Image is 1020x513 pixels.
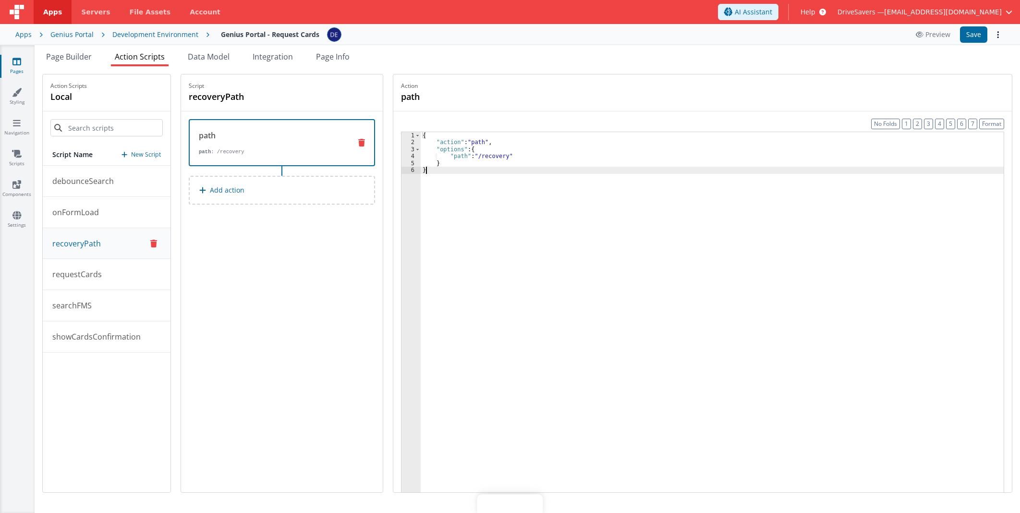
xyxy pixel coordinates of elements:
div: path [199,130,343,141]
span: [EMAIL_ADDRESS][DOMAIN_NAME] [884,7,1002,17]
span: Integration [253,51,293,62]
span: Help [801,7,815,17]
strong: path [199,149,211,155]
button: 5 [946,119,955,129]
h4: Genius Portal - Request Cards [221,31,319,38]
p: New Script [131,150,161,159]
button: AI Assistant [718,4,778,20]
p: Add action [210,184,244,196]
span: Page Builder [46,51,92,62]
button: DriveSavers — [EMAIL_ADDRESS][DOMAIN_NAME] [838,7,1012,17]
button: recoveryPath [43,228,170,259]
button: 6 [957,119,966,129]
span: Page Info [316,51,350,62]
p: searchFMS [47,300,92,311]
p: requestCards [47,269,102,280]
h4: path [401,90,545,103]
div: 6 [401,167,421,173]
div: Genius Portal [50,30,94,39]
p: Action Scripts [50,82,87,90]
p: Action [401,82,1004,90]
div: 4 [401,153,421,159]
p: onFormLoad [47,207,99,218]
input: Search scripts [50,119,163,136]
img: c1374c675423fc74691aaade354d0b4b [328,28,341,41]
button: Options [991,28,1005,41]
p: : /recovery [199,148,343,156]
p: Script [189,82,375,90]
span: Data Model [188,51,230,62]
h5: Script Name [52,150,93,159]
p: showCardsConfirmation [47,331,141,342]
button: Save [960,26,987,43]
button: Add action [189,176,375,205]
button: New Script [121,150,161,159]
p: recoveryPath [47,238,101,249]
div: 5 [401,160,421,167]
button: searchFMS [43,290,170,321]
span: AI Assistant [735,7,772,17]
button: No Folds [871,119,900,129]
button: 3 [924,119,933,129]
span: Action Scripts [115,51,165,62]
button: Preview [910,27,956,42]
h4: local [50,90,87,103]
h4: recoveryPath [189,90,333,103]
button: showCardsConfirmation [43,321,170,353]
button: requestCards [43,259,170,290]
button: 4 [935,119,944,129]
div: Apps [15,30,32,39]
div: 3 [401,146,421,153]
button: 7 [968,119,977,129]
div: Development Environment [112,30,198,39]
button: Format [979,119,1004,129]
span: Servers [81,7,110,17]
p: debounceSearch [47,175,114,187]
div: 2 [401,139,421,146]
div: 1 [401,132,421,139]
span: Apps [43,7,62,17]
button: debounceSearch [43,166,170,197]
span: File Assets [130,7,171,17]
button: 2 [913,119,922,129]
button: 1 [902,119,911,129]
span: DriveSavers — [838,7,884,17]
button: onFormLoad [43,197,170,228]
